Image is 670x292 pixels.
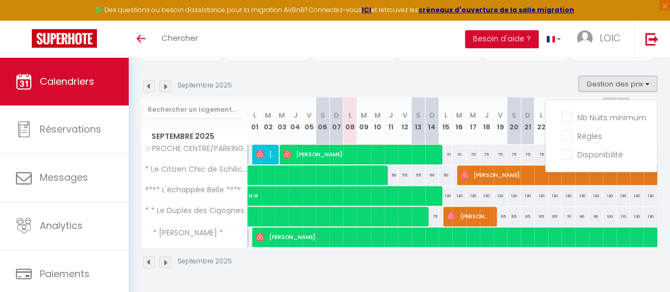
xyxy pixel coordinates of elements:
[603,207,617,226] div: 100
[361,110,367,120] abbr: M
[144,165,249,173] span: * Le Citizen Chic de Schilick *
[617,207,630,226] div: 110
[418,5,574,14] a: créneaux d'ouverture de la salle migration
[349,110,352,120] abbr: L
[521,145,534,164] div: 75
[283,144,433,164] span: [PERSON_NAME]
[144,186,241,194] span: °*°* L'échappée Belle *°*°
[261,98,275,145] th: 02
[603,186,617,206] div: 120
[470,110,476,120] abbr: M
[480,145,494,164] div: 75
[575,98,589,145] th: 25
[466,98,480,145] th: 17
[265,110,271,120] abbr: M
[540,110,543,120] abbr: L
[569,21,634,58] a: ... LOIC
[371,98,385,145] th: 10
[402,110,407,120] abbr: V
[154,21,206,58] a: Chercher
[644,186,657,206] div: 120
[439,145,452,164] div: 70
[617,98,630,145] th: 28
[316,98,329,145] th: 06
[466,145,480,164] div: 75
[561,98,575,145] th: 24
[589,98,603,145] th: 26
[444,110,447,120] abbr: L
[645,32,658,46] img: logout
[498,110,503,120] abbr: V
[142,129,247,144] span: Septembre 2025
[452,145,466,164] div: 70
[362,5,371,14] a: ICI
[644,98,657,145] th: 30
[40,219,83,232] span: Analytics
[494,145,507,164] div: 75
[320,110,325,120] abbr: S
[534,145,548,164] div: 75
[412,98,425,145] th: 13
[144,227,226,239] span: * [PERSON_NAME] *
[389,110,393,120] abbr: J
[334,110,339,120] abbr: D
[548,98,562,145] th: 23
[630,207,644,226] div: 120
[525,110,530,120] abbr: D
[480,98,494,145] th: 18
[485,110,489,120] abbr: J
[374,110,380,120] abbr: M
[425,98,439,145] th: 14
[253,110,256,120] abbr: L
[603,98,617,145] th: 27
[40,171,88,184] span: Messages
[307,110,311,120] abbr: V
[249,180,590,200] span: H H
[293,110,298,120] abbr: J
[617,186,630,206] div: 120
[465,30,539,48] button: Besoin d'aide ?
[302,98,316,145] th: 05
[575,207,589,226] div: 80
[8,4,40,36] button: Ouvrir le widget de chat LiveChat
[244,186,257,206] a: H H
[398,98,412,145] th: 12
[329,98,343,145] th: 07
[256,144,273,164] span: [PERSON_NAME]
[589,207,603,226] div: 90
[577,30,593,46] img: ...
[446,206,490,226] span: [PERSON_NAME]
[144,207,249,215] span: * * Le Duplex des Cigognes * *
[177,256,232,267] p: Septembre 2025
[289,98,302,145] th: 04
[248,98,262,145] th: 01
[507,145,521,164] div: 75
[148,100,242,119] input: Rechercher un logement...
[162,32,198,43] span: Chercher
[578,76,657,92] button: Gestion des prix
[521,98,534,145] th: 21
[512,110,516,120] abbr: S
[32,29,97,48] img: Super Booking
[40,267,90,280] span: Paiements
[456,110,462,120] abbr: M
[275,98,289,145] th: 03
[384,98,398,145] th: 11
[630,98,644,145] th: 29
[177,81,232,91] p: Septembre 2025
[343,98,357,145] th: 08
[644,207,657,226] div: 130
[452,98,466,145] th: 16
[439,98,452,145] th: 15
[40,122,101,136] span: Réservations
[357,98,371,145] th: 09
[507,98,521,145] th: 20
[494,98,507,145] th: 19
[279,110,285,120] abbr: M
[534,98,548,145] th: 22
[40,75,94,88] span: Calendriers
[630,186,644,206] div: 120
[600,31,621,45] span: LOIC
